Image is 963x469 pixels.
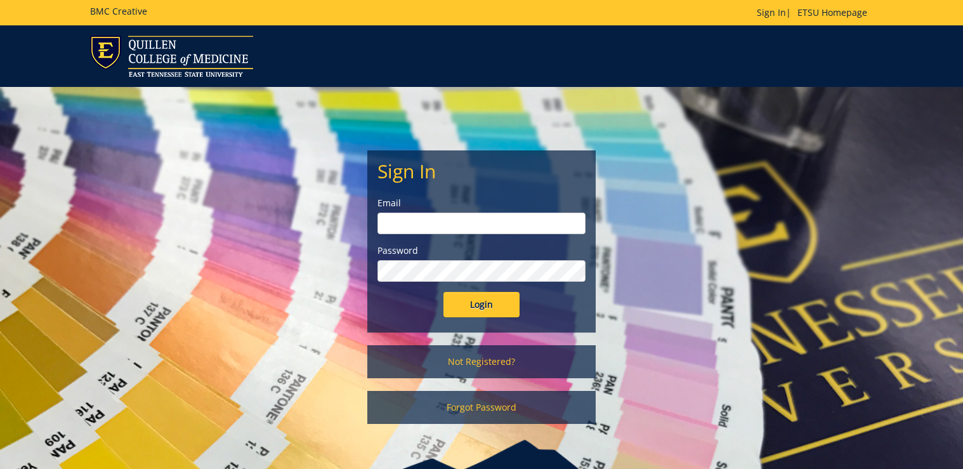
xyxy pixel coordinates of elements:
a: Not Registered? [367,345,596,378]
label: Password [377,244,586,257]
h5: BMC Creative [90,6,147,16]
p: | [757,6,874,19]
input: Login [443,292,520,317]
h2: Sign In [377,161,586,182]
img: ETSU logo [90,36,253,77]
a: Sign In [757,6,786,18]
label: Email [377,197,586,209]
a: Forgot Password [367,391,596,424]
a: ETSU Homepage [791,6,874,18]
